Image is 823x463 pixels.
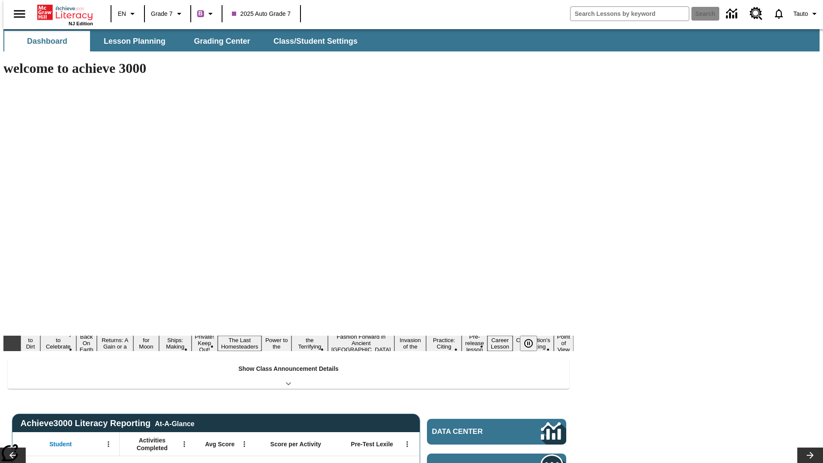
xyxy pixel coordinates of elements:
div: Home [37,3,93,26]
span: B [198,8,203,19]
button: Lesson Planning [92,31,177,51]
button: Slide 4 Free Returns: A Gain or a Drain? [97,329,134,358]
div: At-A-Glance [155,418,194,428]
a: Resource Center, Will open in new tab [745,2,768,25]
button: Slide 15 Career Lesson [487,336,513,351]
div: SubNavbar [3,31,365,51]
button: Boost Class color is purple. Change class color [194,6,219,21]
span: Pre-Test Lexile [351,440,393,448]
button: Open Menu [401,438,414,451]
button: Lesson carousel, Next [797,448,823,463]
button: Slide 3 Back On Earth [76,332,97,354]
button: Slide 5 Time for Moon Rules? [133,329,159,358]
span: EN [118,9,126,18]
span: 2025 Auto Grade 7 [232,9,291,18]
a: Home [37,4,93,21]
button: Class/Student Settings [267,31,364,51]
button: Dashboard [4,31,90,51]
span: Achieve3000 Literacy Reporting [21,418,195,428]
button: Slide 11 Fashion Forward in Ancient Rome [328,332,394,354]
button: Profile/Settings [790,6,823,21]
span: Avg Score [205,440,234,448]
button: Grading Center [179,31,265,51]
button: Slide 1 Born to Dirt Bike [21,329,40,358]
button: Slide 14 Pre-release lesson [462,332,487,354]
button: Slide 2 Get Ready to Celebrate Juneteenth! [40,329,76,358]
button: Language: EN, Select a language [114,6,141,21]
h1: welcome to achieve 3000 [3,60,574,76]
button: Open Menu [102,438,115,451]
span: Student [49,440,72,448]
button: Slide 13 Mixed Practice: Citing Evidence [426,329,462,358]
button: Open side menu [7,1,32,27]
button: Slide 9 Solar Power to the People [261,329,291,358]
button: Pause [520,336,537,351]
a: Data Center [721,2,745,26]
p: Show Class Announcement Details [238,364,339,373]
span: Score per Activity [270,440,321,448]
button: Slide 8 The Last Homesteaders [218,336,262,351]
span: Data Center [432,427,512,436]
div: Show Class Announcement Details [8,359,569,389]
div: SubNavbar [3,29,820,51]
button: Open Menu [178,438,191,451]
button: Open Menu [238,438,251,451]
span: Grade 7 [151,9,173,18]
button: Slide 12 The Invasion of the Free CD [394,329,427,358]
button: Slide 6 Cruise Ships: Making Waves [159,329,192,358]
div: Pause [520,336,546,351]
input: search field [571,7,689,21]
span: Tauto [793,9,808,18]
span: NJ Edition [69,21,93,26]
button: Slide 10 Attack of the Terrifying Tomatoes [291,329,328,358]
a: Notifications [768,3,790,25]
button: Slide 16 The Constitution's Balancing Act [513,329,554,358]
a: Data Center [427,419,566,445]
button: Slide 17 Point of View [554,332,574,354]
button: Grade: Grade 7, Select a grade [147,6,188,21]
span: Activities Completed [124,436,180,452]
button: Slide 7 Private! Keep Out! [192,332,218,354]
